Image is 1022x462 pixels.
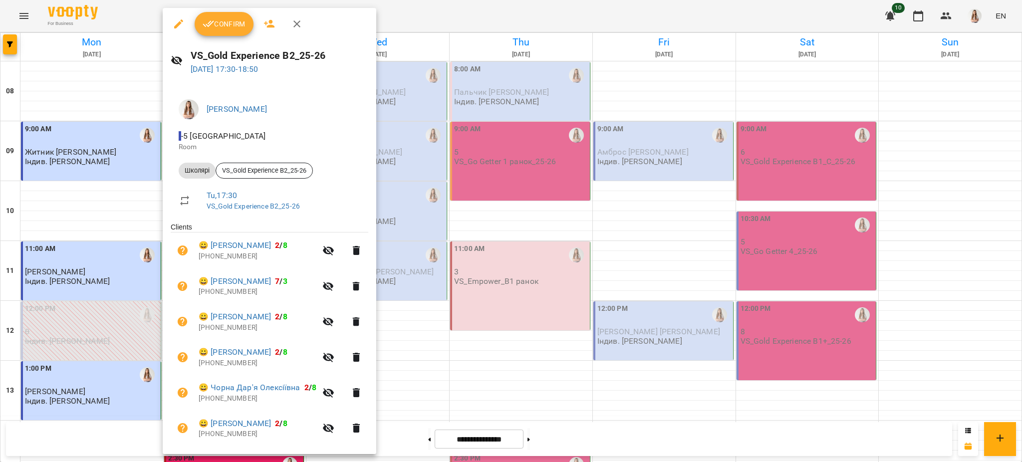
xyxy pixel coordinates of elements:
a: VS_Gold Experience B2_25-26 [207,202,300,210]
button: Unpaid. Bill the attendance? [171,345,195,369]
span: 8 [312,383,316,392]
p: [PHONE_NUMBER] [199,429,316,439]
div: VS_Gold Experience B2_25-26 [216,163,313,179]
span: 8 [283,419,287,428]
a: 😀 [PERSON_NAME] [199,275,271,287]
p: [PHONE_NUMBER] [199,394,316,404]
span: VS_Gold Experience B2_25-26 [216,166,312,175]
a: [PERSON_NAME] [207,104,267,114]
button: Unpaid. Bill the attendance? [171,416,195,440]
button: Unpaid. Bill the attendance? [171,274,195,298]
span: 8 [283,312,287,321]
a: 😀 [PERSON_NAME] [199,418,271,430]
span: 2 [304,383,309,392]
a: Tu , 17:30 [207,191,237,200]
button: Unpaid. Bill the attendance? [171,310,195,334]
a: 😀 [PERSON_NAME] [199,239,271,251]
a: 😀 [PERSON_NAME] [199,311,271,323]
span: 2 [275,312,279,321]
p: Room [179,142,360,152]
p: [PHONE_NUMBER] [199,251,316,261]
b: / [275,312,287,321]
h6: VS_Gold Experience B2_25-26 [191,48,368,63]
span: 8 [283,240,287,250]
b: / [275,240,287,250]
button: Confirm [195,12,254,36]
span: 7 [275,276,279,286]
span: 2 [275,240,279,250]
b: / [304,383,316,392]
p: [PHONE_NUMBER] [199,287,316,297]
a: 😀 Чорна Дар'я Олексіївна [199,382,300,394]
a: [DATE] 17:30-18:50 [191,64,258,74]
b: / [275,419,287,428]
b: / [275,347,287,357]
span: 8 [283,347,287,357]
span: - 5 [GEOGRAPHIC_DATA] [179,131,267,141]
span: Школярі [179,166,216,175]
img: 991d444c6ac07fb383591aa534ce9324.png [179,99,199,119]
span: 3 [283,276,287,286]
span: 2 [275,347,279,357]
span: 2 [275,419,279,428]
button: Unpaid. Bill the attendance? [171,381,195,405]
button: Unpaid. Bill the attendance? [171,238,195,262]
a: 😀 [PERSON_NAME] [199,346,271,358]
p: [PHONE_NUMBER] [199,358,316,368]
b: / [275,276,287,286]
p: [PHONE_NUMBER] [199,323,316,333]
span: Confirm [203,18,246,30]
